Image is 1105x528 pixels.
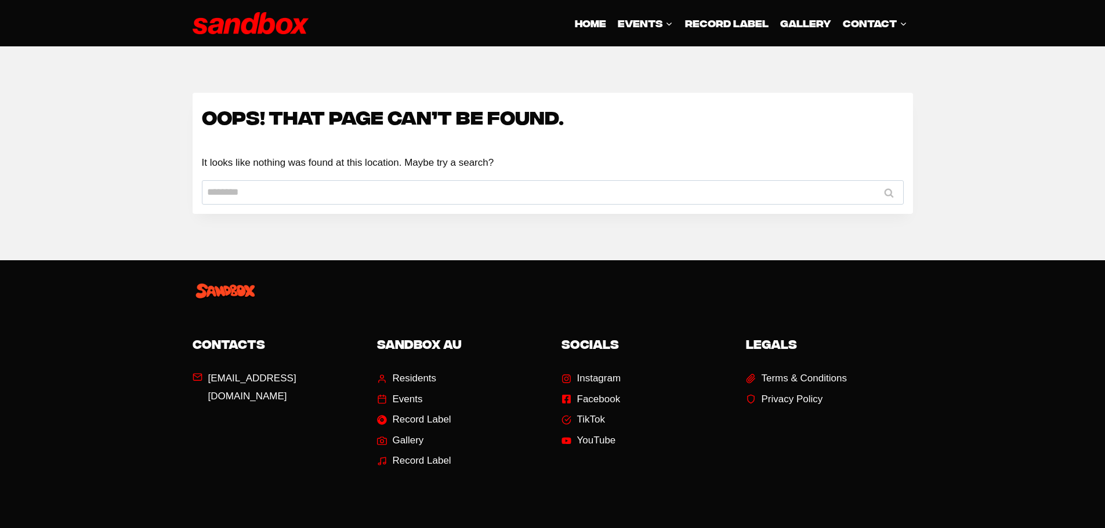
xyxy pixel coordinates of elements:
[837,9,912,37] a: CONTACT
[569,9,612,37] a: HOME
[377,391,423,409] a: Events
[561,391,621,409] a: Facebook
[393,391,423,409] span: Events
[762,370,847,388] span: Terms & Conditions
[193,370,360,405] a: [EMAIL_ADDRESS][DOMAIN_NAME]
[202,155,904,170] p: It looks like nothing was found at this location. Maybe try a search?
[377,432,424,450] a: Gallery
[377,452,451,470] a: Record Label
[377,370,437,388] a: Residents
[561,432,616,450] a: YouTube
[569,9,913,37] nav: Primary Navigation
[746,391,823,409] a: Privacy Policy
[393,411,451,429] span: Record Label
[746,335,913,352] h5: LEGALS
[612,9,679,37] a: EVENTS
[377,335,544,352] h5: SANDBOX AU
[561,335,729,352] h5: SOCIALS
[193,12,309,35] img: Sandbox
[208,370,360,405] span: [EMAIL_ADDRESS][DOMAIN_NAME]
[377,411,451,429] a: Record Label
[393,370,437,388] span: Residents
[618,15,673,31] span: EVENTS
[202,102,904,130] h1: Oops! That page can’t be found.
[561,411,606,429] a: TikTok
[577,391,621,409] span: Facebook
[746,370,847,388] a: Terms & Conditions
[393,452,451,470] span: Record Label
[762,391,823,409] span: Privacy Policy
[193,335,360,352] h5: CONTACTS
[577,432,616,450] span: YouTube
[393,432,424,450] span: Gallery
[577,370,621,388] span: Instagram
[774,9,837,37] a: GALLERY
[561,370,621,388] a: Instagram
[679,9,774,37] a: Record Label
[843,15,907,31] span: CONTACT
[577,411,606,429] span: TikTok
